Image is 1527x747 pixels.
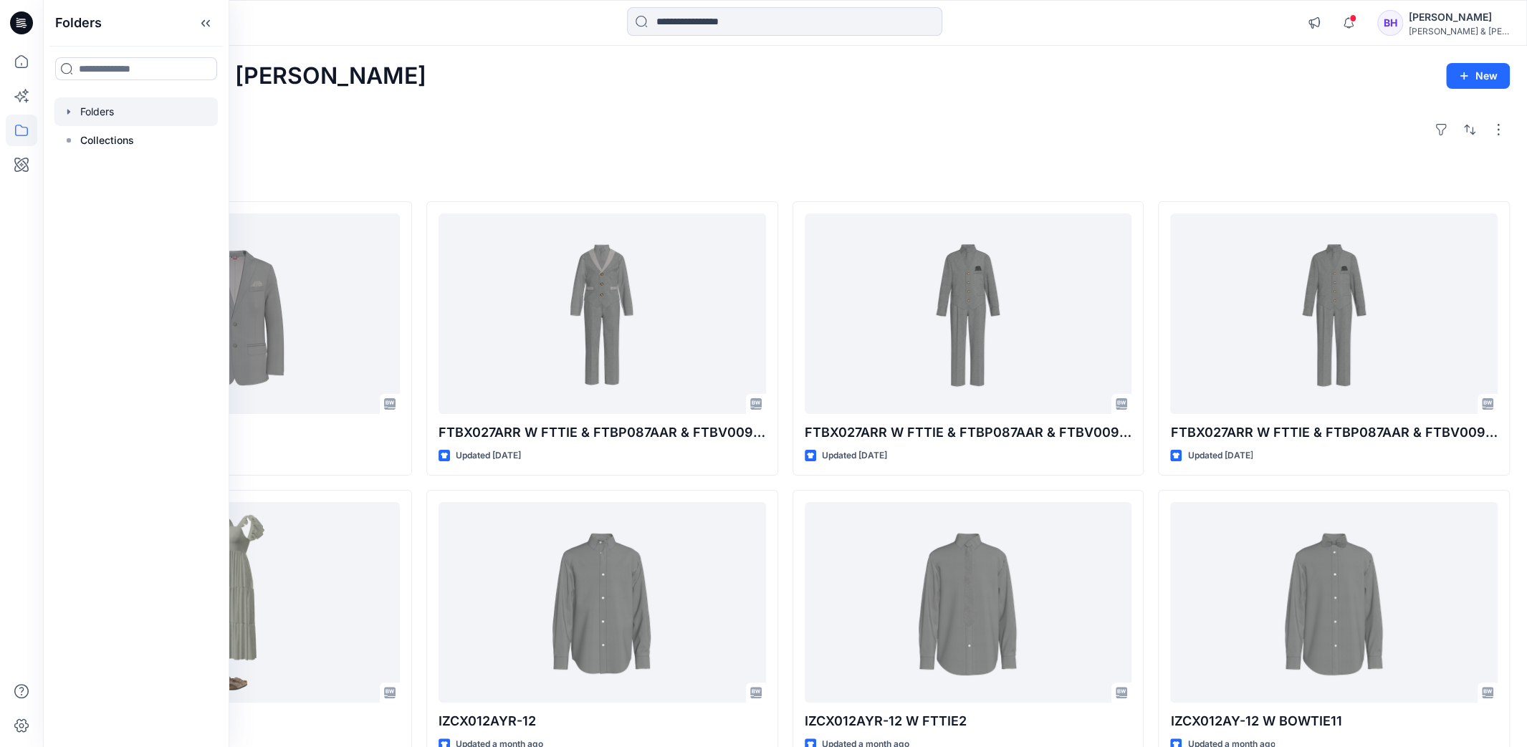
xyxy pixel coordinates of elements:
[1170,502,1498,703] a: IZCX012AY-12 W BOWTIE11
[439,213,766,415] a: FTBX027ARR W FTTIE & FTBP087AAR & FTBV009CPR
[805,502,1132,703] a: IZCX012AYR-12 W FTTIE2
[439,423,766,443] p: FTBX027ARR W FTTIE & FTBP087AAR & FTBV009CPR
[822,448,887,463] p: Updated [DATE]
[1409,26,1509,37] div: [PERSON_NAME] & [PERSON_NAME]
[1409,9,1509,26] div: [PERSON_NAME]
[439,502,766,703] a: IZCX012AYR-12
[1187,448,1253,463] p: Updated [DATE]
[1446,63,1510,89] button: New
[1170,213,1498,415] a: FTBX027ARR W FTTIE & FTBP087AAR & FTBV009AUR
[1377,10,1403,36] div: BH
[439,711,766,731] p: IZCX012AYR-12
[80,132,134,149] p: Collections
[1170,423,1498,443] p: FTBX027ARR W FTTIE & FTBP087AAR & FTBV009AUR
[72,213,400,415] a: THCJ203DUR-12
[72,711,400,731] p: Tired Dress
[72,502,400,703] a: Tired Dress
[456,448,521,463] p: Updated [DATE]
[805,423,1132,443] p: FTBX027ARR W FTTIE & FTBP087AAR & FTBV009AUR-[PERSON_NAME]
[60,170,1510,187] h4: Styles
[60,63,426,90] h2: Welcome back, [PERSON_NAME]
[1170,711,1498,731] p: IZCX012AY-12 W BOWTIE11
[805,711,1132,731] p: IZCX012AYR-12 W FTTIE2
[805,213,1132,415] a: FTBX027ARR W FTTIE & FTBP087AAR & FTBV009AUR-Badrul
[72,423,400,443] p: THCJ203DUR-12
